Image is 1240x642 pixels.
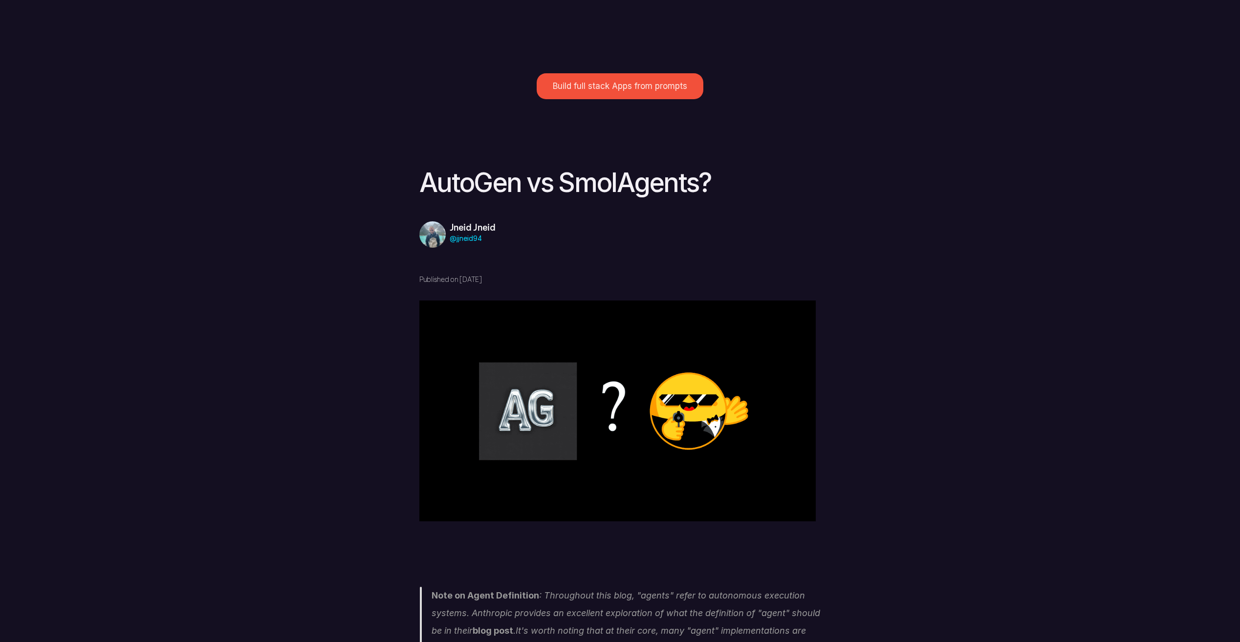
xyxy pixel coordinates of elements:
[450,221,516,234] p: Jneid Jneid
[419,275,522,284] p: Published on [DATE]
[432,590,539,600] strong: Note on Agent Definition
[419,167,712,198] a: AutoGen vs SmolAgents?
[553,81,687,91] p: Build full stack Apps from prompts
[473,625,516,636] a: blog post.
[537,73,703,99] a: Build full stack Apps from prompts
[473,625,513,636] strong: blog post
[450,232,516,245] p: @jjneid94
